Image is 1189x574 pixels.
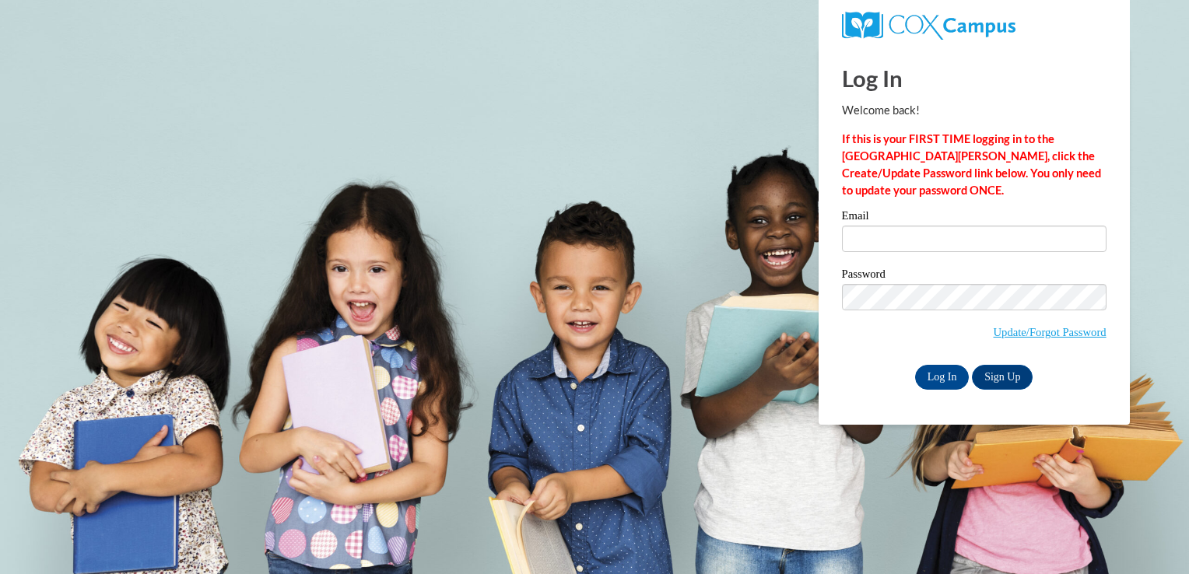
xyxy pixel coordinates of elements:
a: COX Campus [842,18,1015,31]
strong: If this is your FIRST TIME logging in to the [GEOGRAPHIC_DATA][PERSON_NAME], click the Create/Upd... [842,132,1101,197]
p: Welcome back! [842,102,1107,119]
label: Email [842,210,1107,226]
input: Log In [915,365,970,390]
label: Password [842,268,1107,284]
img: COX Campus [842,12,1015,40]
a: Sign Up [972,365,1033,390]
a: Update/Forgot Password [994,326,1107,338]
h1: Log In [842,62,1107,94]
